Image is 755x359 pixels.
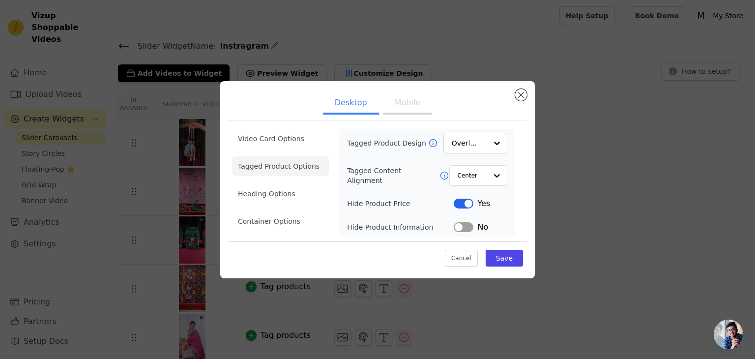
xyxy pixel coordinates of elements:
[232,156,329,176] li: Tagged Product Options
[232,211,329,231] li: Container Options
[477,198,490,209] span: Yes
[232,129,329,149] li: Video Card Options
[515,89,527,101] button: Close modal
[232,184,329,204] li: Heading Options
[347,166,439,185] label: Tagged Content Alignment
[714,320,743,349] div: Open chat
[347,138,428,148] label: Tagged Product Design
[486,250,523,267] button: Save
[477,221,488,233] span: No
[323,93,379,115] button: Desktop
[347,222,454,232] label: Hide Product Information
[347,199,454,209] label: Hide Product Price
[383,93,432,115] button: Mobile
[445,250,478,267] button: Cancel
